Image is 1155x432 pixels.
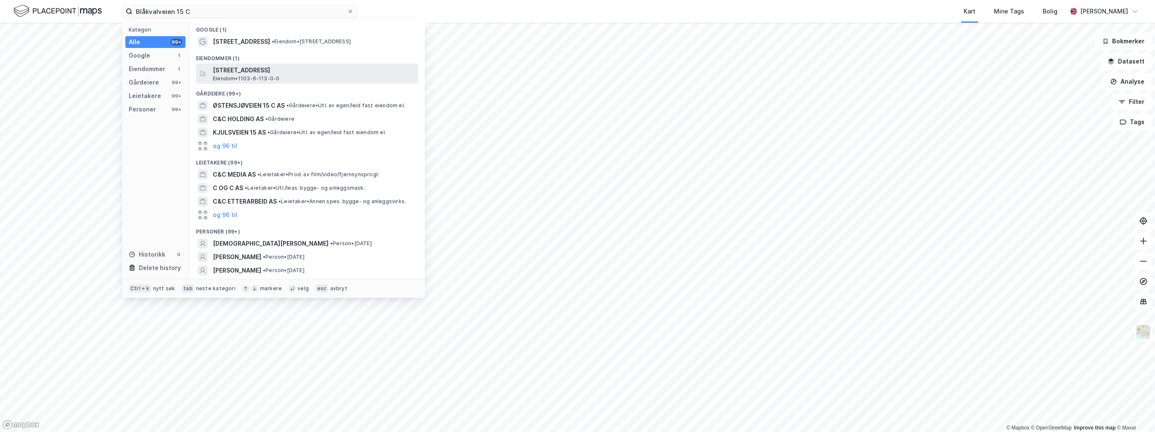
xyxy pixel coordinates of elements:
[1074,425,1115,431] a: Improve this map
[213,239,328,249] span: [DEMOGRAPHIC_DATA][PERSON_NAME]
[272,38,351,45] span: Eiendom • [STREET_ADDRESS]
[3,420,40,429] a: Mapbox homepage
[1095,33,1152,50] button: Bokmerker
[278,198,406,205] span: Leietaker • Annen spes. bygge- og anleggsvirks.
[129,91,161,101] div: Leietakere
[1031,425,1072,431] a: OpenStreetMap
[1006,425,1029,431] a: Mapbox
[129,50,150,61] div: Google
[170,79,182,86] div: 99+
[175,251,182,258] div: 0
[1100,53,1152,70] button: Datasett
[964,6,975,16] div: Kart
[129,77,159,87] div: Gårdeiere
[213,101,285,111] span: ØSTENSJØVEIEN 15 C AS
[189,20,425,35] div: Google (1)
[260,285,282,292] div: markere
[1080,6,1128,16] div: [PERSON_NAME]
[196,285,236,292] div: neste kategori
[245,185,365,191] span: Leietaker • Utl./leas. bygge- og anleggsmask.
[175,66,182,72] div: 1
[245,185,247,191] span: •
[153,285,175,292] div: nytt søk
[1113,392,1155,432] div: Kontrollprogram for chat
[1043,6,1057,16] div: Bolig
[129,37,140,47] div: Alle
[1103,73,1152,90] button: Analyse
[213,252,261,262] span: [PERSON_NAME]
[330,240,333,246] span: •
[129,249,165,260] div: Historikk
[213,265,261,276] span: [PERSON_NAME]
[257,171,260,178] span: •
[272,38,274,45] span: •
[265,116,294,122] span: Gårdeiere
[213,75,279,82] span: Eiendom • 1103-6-113-0-0
[213,37,270,47] span: [STREET_ADDRESS]
[1113,392,1155,432] iframe: Chat Widget
[1111,93,1152,110] button: Filter
[297,285,309,292] div: velg
[129,27,185,33] div: Kategori
[315,284,328,293] div: esc
[132,5,347,18] input: Søk på adresse, matrikkel, gårdeiere, leietakere eller personer
[278,198,281,204] span: •
[182,284,194,293] div: tab
[189,84,425,99] div: Gårdeiere (99+)
[213,141,237,151] button: og 96 til
[994,6,1024,16] div: Mine Tags
[263,254,305,260] span: Person • [DATE]
[129,64,165,74] div: Eiendommer
[213,210,237,220] button: og 96 til
[1135,324,1151,340] img: Z
[129,104,156,114] div: Personer
[189,153,425,168] div: Leietakere (99+)
[268,129,270,135] span: •
[286,102,289,109] span: •
[175,52,182,59] div: 1
[13,4,102,19] img: logo.f888ab2527a4732fd821a326f86c7f29.svg
[330,240,372,247] span: Person • [DATE]
[263,267,305,274] span: Person • [DATE]
[213,127,266,138] span: KJULSVEIEN 15 AS
[213,183,243,193] span: C OG C AS
[213,170,256,180] span: C&C MEDIA AS
[213,65,415,75] span: [STREET_ADDRESS]
[189,222,425,237] div: Personer (99+)
[330,285,347,292] div: avbryt
[286,102,405,109] span: Gårdeiere • Utl. av egen/leid fast eiendom el.
[189,48,425,64] div: Eiendommer (1)
[170,93,182,99] div: 99+
[263,267,265,273] span: •
[257,171,379,178] span: Leietaker • Prod. av film/video/fjernsynsprogr.
[170,39,182,45] div: 99+
[268,129,386,136] span: Gårdeiere • Utl. av egen/leid fast eiendom el.
[129,284,151,293] div: Ctrl + k
[170,106,182,113] div: 99+
[139,263,181,273] div: Delete history
[1113,114,1152,130] button: Tags
[265,116,268,122] span: •
[213,196,277,207] span: C&C ETTERARBEID AS
[213,114,264,124] span: C&C HOLDING AS
[263,254,265,260] span: •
